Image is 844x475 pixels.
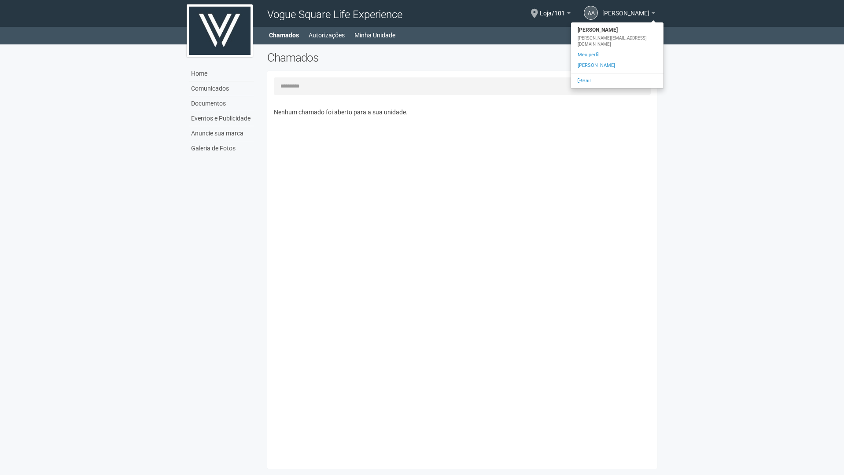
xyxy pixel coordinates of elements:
a: [PERSON_NAME] [602,11,655,18]
span: Vogue Square Life Experience [267,8,402,21]
a: Anuncie sua marca [189,126,254,141]
strong: [PERSON_NAME] [571,25,663,35]
a: Meu perfil [571,50,663,60]
h2: Chamados [267,51,422,64]
a: AA [584,6,598,20]
a: Comunicados [189,81,254,96]
a: Minha Unidade [354,29,395,41]
span: Antonio Adolpho Souza [602,1,649,17]
a: Loja/101 [540,11,571,18]
a: Sair [571,76,663,86]
a: [PERSON_NAME] [571,60,663,71]
a: Chamados [269,29,299,41]
a: Galeria de Fotos [189,141,254,156]
a: Eventos e Publicidade [189,111,254,126]
img: logo.jpg [187,4,253,57]
a: Home [189,66,254,81]
p: Nenhum chamado foi aberto para a sua unidade. [274,108,651,116]
div: [PERSON_NAME][EMAIL_ADDRESS][DOMAIN_NAME] [571,35,663,47]
a: Documentos [189,96,254,111]
span: Loja/101 [540,1,565,17]
a: Autorizações [309,29,345,41]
